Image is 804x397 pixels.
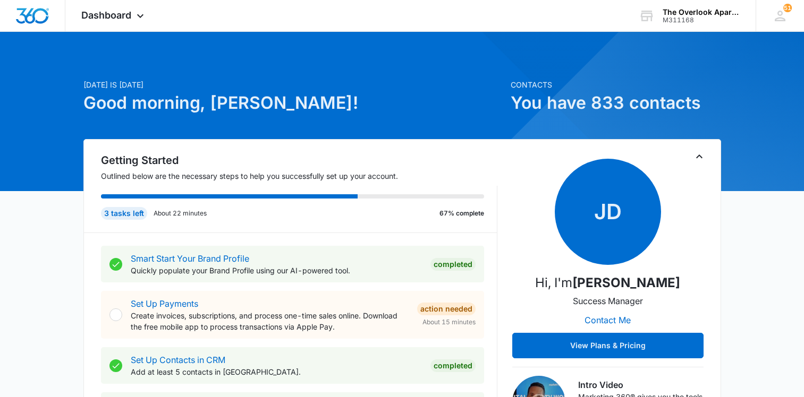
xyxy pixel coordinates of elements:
[574,307,641,333] button: Contact Me
[573,295,643,307] p: Success Manager
[131,310,409,332] p: Create invoices, subscriptions, and process one-time sales online. Download the free mobile app t...
[511,79,721,90] p: Contacts
[101,152,497,168] h2: Getting Started
[663,16,740,24] div: account id
[422,317,476,327] span: About 15 minutes
[512,333,704,358] button: View Plans & Pricing
[131,355,225,365] a: Set Up Contacts in CRM
[535,273,680,292] p: Hi, I'm
[131,366,422,377] p: Add at least 5 contacts in [GEOGRAPHIC_DATA].
[555,159,661,265] span: JD
[783,4,792,12] span: 51
[81,10,131,21] span: Dashboard
[578,378,704,391] h3: Intro Video
[783,4,792,12] div: notifications count
[430,359,476,372] div: Completed
[83,90,504,116] h1: Good morning, [PERSON_NAME]!
[101,170,497,182] p: Outlined below are the necessary steps to help you successfully set up your account.
[430,258,476,271] div: Completed
[693,150,706,163] button: Toggle Collapse
[131,265,422,276] p: Quickly populate your Brand Profile using our AI-powered tool.
[511,90,721,116] h1: You have 833 contacts
[101,207,147,220] div: 3 tasks left
[663,8,740,16] div: account name
[417,303,476,315] div: Action Needed
[131,298,198,309] a: Set Up Payments
[131,253,249,264] a: Smart Start Your Brand Profile
[83,79,504,90] p: [DATE] is [DATE]
[439,209,484,218] p: 67% complete
[572,275,680,290] strong: [PERSON_NAME]
[154,209,207,218] p: About 22 minutes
